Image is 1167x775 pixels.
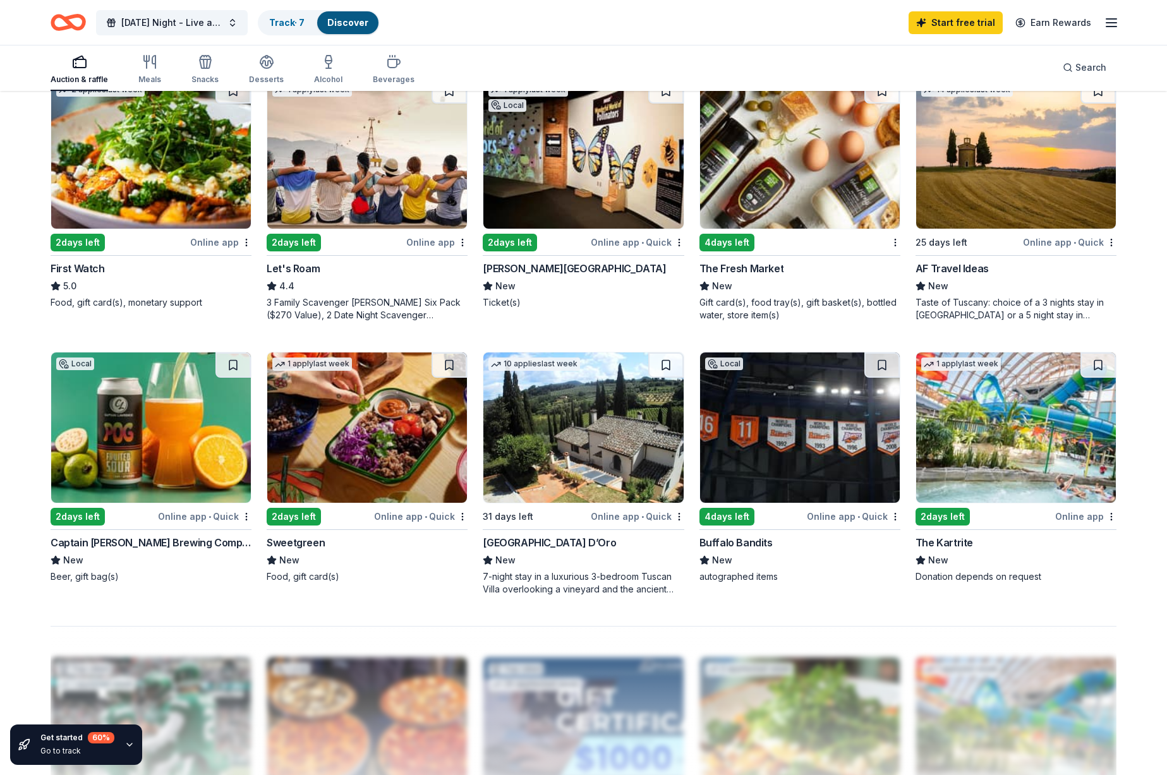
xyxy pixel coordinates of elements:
[51,296,251,309] div: Food, gift card(s), monetary support
[641,512,644,522] span: •
[495,279,516,294] span: New
[51,78,251,309] a: Image for First Watch2 applieslast week2days leftOnline appFirst Watch5.0Food, gift card(s), mone...
[916,352,1116,583] a: Image for The Kartrite1 applylast week2days leftOnline appThe KartriteNewDonation depends on request
[928,553,948,568] span: New
[857,512,860,522] span: •
[373,49,414,91] button: Beverages
[699,508,754,526] div: 4 days left
[483,535,616,550] div: [GEOGRAPHIC_DATA] D’Oro
[916,78,1116,229] img: Image for AF Travel Ideas
[483,78,683,229] img: Image for Milton J. Rubenstein Museum of Science & Technology
[807,508,900,524] div: Online app Quick
[700,352,900,503] img: Image for Buffalo Bandits
[267,78,467,229] img: Image for Let's Roam
[699,261,784,276] div: The Fresh Market
[699,352,900,583] a: Image for Buffalo BanditsLocal4days leftOnline app•QuickBuffalo BanditsNewautographed items
[249,49,284,91] button: Desserts
[314,75,342,85] div: Alcohol
[699,296,900,321] div: Gift card(s), food tray(s), gift basket(s), bottled water, store item(s)
[699,570,900,583] div: autographed items
[267,535,325,550] div: Sweetgreen
[51,352,251,503] img: Image for Captain Lawrence Brewing Company
[267,352,467,503] img: Image for Sweetgreen
[916,508,970,526] div: 2 days left
[40,746,114,756] div: Go to track
[190,234,251,250] div: Online app
[51,75,108,85] div: Auction & raffle
[374,508,468,524] div: Online app Quick
[921,357,1001,371] div: 1 apply last week
[267,296,468,321] div: 3 Family Scavenger [PERSON_NAME] Six Pack ($270 Value), 2 Date Night Scavenger [PERSON_NAME] Two ...
[158,508,251,524] div: Online app Quick
[406,234,468,250] div: Online app
[51,78,251,229] img: Image for First Watch
[96,10,248,35] button: [DATE] Night - Live at the Library!
[483,352,684,596] a: Image for Villa Sogni D’Oro10 applieslast week31 days leftOnline app•Quick[GEOGRAPHIC_DATA] D’Oro...
[327,17,368,28] a: Discover
[699,234,754,251] div: 4 days left
[916,261,989,276] div: AF Travel Ideas
[1008,11,1099,34] a: Earn Rewards
[51,535,251,550] div: Captain [PERSON_NAME] Brewing Company
[916,352,1116,503] img: Image for The Kartrite
[63,553,83,568] span: New
[488,357,580,371] div: 10 applies last week
[191,49,219,91] button: Snacks
[373,75,414,85] div: Beverages
[267,261,320,276] div: Let's Roam
[267,352,468,583] a: Image for Sweetgreen1 applylast week2days leftOnline app•QuickSweetgreenNewFood, gift card(s)
[488,99,526,112] div: Local
[267,570,468,583] div: Food, gift card(s)
[483,234,537,251] div: 2 days left
[249,75,284,85] div: Desserts
[928,279,948,294] span: New
[138,49,161,91] button: Meals
[705,357,743,370] div: Local
[483,261,666,276] div: [PERSON_NAME][GEOGRAPHIC_DATA]
[916,78,1116,321] a: Image for AF Travel Ideas14 applieslast week25 days leftOnline app•QuickAF Travel IdeasNewTaste o...
[425,512,427,522] span: •
[51,352,251,583] a: Image for Captain Lawrence Brewing CompanyLocal2days leftOnline app•QuickCaptain [PERSON_NAME] Br...
[1073,237,1076,248] span: •
[591,508,684,524] div: Online app Quick
[641,237,644,248] span: •
[699,535,773,550] div: Buffalo Bandits
[40,732,114,743] div: Get started
[700,78,900,229] img: Image for The Fresh Market
[1023,234,1116,250] div: Online app Quick
[51,8,86,37] a: Home
[314,49,342,91] button: Alcohol
[88,732,114,743] div: 60 %
[483,352,683,503] img: Image for Villa Sogni D’Oro
[916,535,973,550] div: The Kartrite
[1075,60,1106,75] span: Search
[191,75,219,85] div: Snacks
[591,234,684,250] div: Online app Quick
[51,49,108,91] button: Auction & raffle
[279,553,299,568] span: New
[1053,55,1116,80] button: Search
[209,512,211,522] span: •
[138,75,161,85] div: Meals
[483,296,684,309] div: Ticket(s)
[63,279,76,294] span: 5.0
[51,508,105,526] div: 2 days left
[483,509,533,524] div: 31 days left
[916,235,967,250] div: 25 days left
[51,570,251,583] div: Beer, gift bag(s)
[258,10,380,35] button: Track· 7Discover
[712,553,732,568] span: New
[269,17,305,28] a: Track· 7
[121,15,222,30] span: [DATE] Night - Live at the Library!
[51,234,105,251] div: 2 days left
[712,279,732,294] span: New
[909,11,1003,34] a: Start free trial
[483,570,684,596] div: 7-night stay in a luxurious 3-bedroom Tuscan Villa overlooking a vineyard and the ancient walled ...
[267,78,468,321] a: Image for Let's Roam1 applylast week2days leftOnline appLet's Roam4.43 Family Scavenger [PERSON_N...
[279,279,294,294] span: 4.4
[267,234,321,251] div: 2 days left
[699,78,900,321] a: Image for The Fresh Market4days leftThe Fresh MarketNewGift card(s), food tray(s), gift basket(s)...
[916,296,1116,321] div: Taste of Tuscany: choice of a 3 nights stay in [GEOGRAPHIC_DATA] or a 5 night stay in [GEOGRAPHIC...
[916,570,1116,583] div: Donation depends on request
[1055,508,1116,524] div: Online app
